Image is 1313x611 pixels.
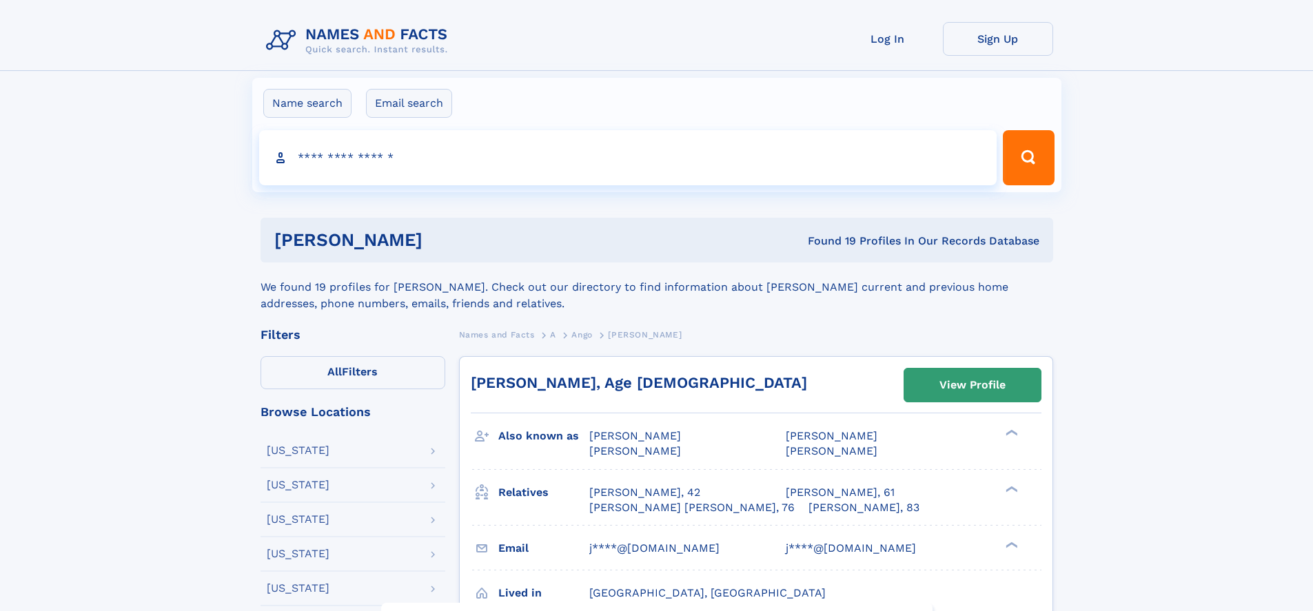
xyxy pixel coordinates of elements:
[261,356,445,389] label: Filters
[498,481,589,504] h3: Relatives
[589,429,681,442] span: [PERSON_NAME]
[571,330,592,340] span: Ango
[261,329,445,341] div: Filters
[786,429,877,442] span: [PERSON_NAME]
[498,537,589,560] h3: Email
[939,369,1006,401] div: View Profile
[327,365,342,378] span: All
[366,89,452,118] label: Email search
[550,330,556,340] span: A
[1003,130,1054,185] button: Search Button
[263,89,352,118] label: Name search
[459,326,535,343] a: Names and Facts
[786,485,895,500] a: [PERSON_NAME], 61
[589,586,826,599] span: [GEOGRAPHIC_DATA], [GEOGRAPHIC_DATA]
[267,514,329,525] div: [US_STATE]
[261,406,445,418] div: Browse Locations
[808,500,919,515] a: [PERSON_NAME], 83
[267,548,329,559] div: [US_STATE]
[267,445,329,456] div: [US_STATE]
[615,234,1039,249] div: Found 19 Profiles In Our Records Database
[261,262,1053,312] div: We found 19 profiles for [PERSON_NAME]. Check out our directory to find information about [PERSON...
[1002,540,1019,549] div: ❯
[267,583,329,594] div: [US_STATE]
[571,326,592,343] a: Ango
[261,22,459,59] img: Logo Names and Facts
[550,326,556,343] a: A
[274,231,615,249] h1: [PERSON_NAME]
[904,369,1041,402] a: View Profile
[589,444,681,457] span: [PERSON_NAME]
[589,500,795,515] a: [PERSON_NAME] [PERSON_NAME], 76
[267,479,329,490] div: [US_STATE]
[471,374,807,391] a: [PERSON_NAME], Age [DEMOGRAPHIC_DATA]
[943,22,1053,56] a: Sign Up
[259,130,997,185] input: search input
[1002,428,1019,437] div: ❯
[589,485,700,500] a: [PERSON_NAME], 42
[498,581,589,605] h3: Lived in
[1002,484,1019,493] div: ❯
[608,330,682,340] span: [PERSON_NAME]
[498,424,589,448] h3: Also known as
[786,444,877,457] span: [PERSON_NAME]
[833,22,943,56] a: Log In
